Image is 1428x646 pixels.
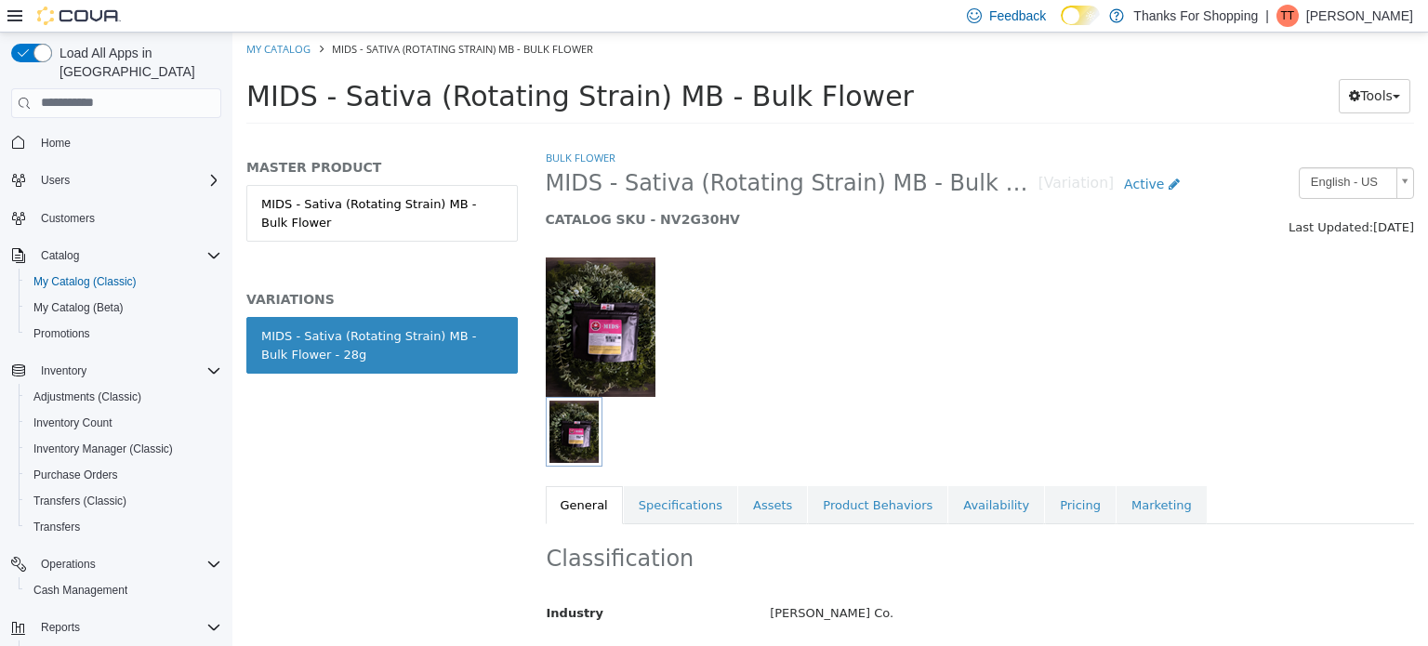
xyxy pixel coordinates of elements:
[1056,188,1141,202] span: Last Updated:
[314,512,1182,541] h2: Classification
[41,248,79,263] span: Catalog
[313,118,383,132] a: Bulk Flower
[313,137,806,165] span: MIDS - Sativa (Rotating Strain) MB - Bulk Flower - 28g
[26,516,87,538] a: Transfers
[19,436,229,462] button: Inventory Manager (Classic)
[33,207,102,230] a: Customers
[26,438,180,460] a: Inventory Manager (Classic)
[892,144,932,159] span: Active
[1276,5,1299,27] div: T Thomson
[313,178,958,195] h5: CATALOG SKU - NV2G30HV
[33,206,221,230] span: Customers
[26,412,120,434] a: Inventory Count
[33,132,78,154] a: Home
[41,136,71,151] span: Home
[1061,6,1100,25] input: Dark Mode
[19,269,229,295] button: My Catalog (Classic)
[4,204,229,231] button: Customers
[14,47,681,80] span: MIDS - Sativa (Rotating Strain) MB - Bulk Flower
[26,323,221,345] span: Promotions
[26,270,144,293] a: My Catalog (Classic)
[1281,5,1295,27] span: TT
[33,244,221,267] span: Catalog
[19,488,229,514] button: Transfers (Classic)
[99,9,361,23] span: MIDS - Sativa (Rotating Strain) MB - Bulk Flower
[29,295,271,331] div: MIDS - Sativa (Rotating Strain) MB - Bulk Flower - 28g
[19,410,229,436] button: Inventory Count
[813,454,883,493] a: Pricing
[26,490,134,512] a: Transfers (Classic)
[1141,188,1182,202] span: [DATE]
[806,144,881,159] small: [Variation]
[26,297,131,319] a: My Catalog (Beta)
[26,412,221,434] span: Inventory Count
[33,616,221,639] span: Reports
[575,454,715,493] a: Product Behaviors
[26,386,221,408] span: Adjustments (Classic)
[19,384,229,410] button: Adjustments (Classic)
[523,565,1195,598] div: [PERSON_NAME] Co.
[1106,46,1178,81] button: Tools
[716,454,812,493] a: Availability
[33,131,221,154] span: Home
[26,490,221,512] span: Transfers (Classic)
[1265,5,1269,27] p: |
[26,579,135,601] a: Cash Management
[33,360,221,382] span: Inventory
[4,358,229,384] button: Inventory
[14,258,285,275] h5: VARIATIONS
[989,7,1046,25] span: Feedback
[4,551,229,577] button: Operations
[52,44,221,81] span: Load All Apps in [GEOGRAPHIC_DATA]
[33,169,221,191] span: Users
[4,243,229,269] button: Catalog
[41,173,70,188] span: Users
[33,520,80,534] span: Transfers
[26,386,149,408] a: Adjustments (Classic)
[33,274,137,289] span: My Catalog (Classic)
[26,516,221,538] span: Transfers
[391,454,505,493] a: Specifications
[4,129,229,156] button: Home
[26,297,221,319] span: My Catalog (Beta)
[33,300,124,315] span: My Catalog (Beta)
[26,270,221,293] span: My Catalog (Classic)
[1306,5,1413,27] p: [PERSON_NAME]
[313,225,423,364] img: 150
[26,464,221,486] span: Purchase Orders
[33,326,90,341] span: Promotions
[41,557,96,572] span: Operations
[1067,136,1157,165] span: English - US
[33,244,86,267] button: Catalog
[1061,25,1062,26] span: Dark Mode
[33,553,221,575] span: Operations
[26,464,126,486] a: Purchase Orders
[884,454,974,493] a: Marketing
[1133,5,1258,27] p: Thanks For Shopping
[37,7,121,25] img: Cova
[19,321,229,347] button: Promotions
[14,126,285,143] h5: MASTER PRODUCT
[41,211,95,226] span: Customers
[1066,135,1182,166] a: English - US
[33,415,112,430] span: Inventory Count
[523,612,1195,644] div: Bulk Flower
[33,553,103,575] button: Operations
[41,363,86,378] span: Inventory
[14,152,285,209] a: MIDS - Sativa (Rotating Strain) MB - Bulk Flower
[33,360,94,382] button: Inventory
[26,323,98,345] a: Promotions
[26,438,221,460] span: Inventory Manager (Classic)
[33,494,126,508] span: Transfers (Classic)
[4,167,229,193] button: Users
[313,454,390,493] a: General
[19,295,229,321] button: My Catalog (Beta)
[33,169,77,191] button: Users
[33,442,173,456] span: Inventory Manager (Classic)
[19,462,229,488] button: Purchase Orders
[4,614,229,640] button: Reports
[506,454,575,493] a: Assets
[19,514,229,540] button: Transfers
[33,583,127,598] span: Cash Management
[41,620,80,635] span: Reports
